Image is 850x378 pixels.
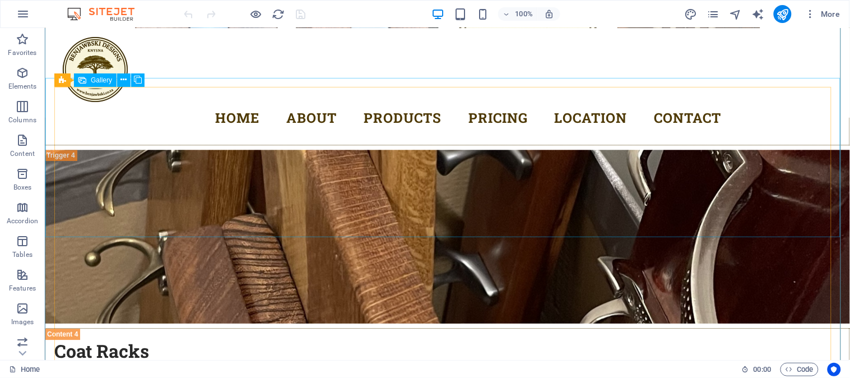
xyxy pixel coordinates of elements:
[761,365,763,374] span: :
[91,77,112,84] span: Gallery
[684,8,697,21] i: Design (Ctrl+Alt+Y)
[498,7,538,21] button: 100%
[9,284,36,293] p: Features
[249,7,263,21] button: Click here to leave preview mode and continue editing
[751,7,765,21] button: text_generator
[8,48,36,57] p: Favorites
[729,7,742,21] button: navigator
[786,363,814,376] span: Code
[13,183,32,192] p: Boxes
[754,363,771,376] span: 00 00
[774,5,792,23] button: publish
[805,8,840,20] span: More
[515,7,533,21] h6: 100%
[801,5,845,23] button: More
[272,7,285,21] button: reload
[776,8,789,21] i: Publish
[10,149,35,158] p: Content
[684,7,698,21] button: design
[8,116,36,125] p: Columns
[9,363,40,376] a: Click to cancel selection. Double-click to open Pages
[11,317,34,326] p: Images
[707,7,720,21] button: pages
[544,9,554,19] i: On resize automatically adjust zoom level to fit chosen device.
[7,216,38,225] p: Accordion
[742,363,772,376] h6: Session time
[781,363,819,376] button: Code
[12,250,32,259] p: Tables
[828,363,841,376] button: Usercentrics
[64,7,148,21] img: Editor Logo
[751,8,764,21] i: AI Writer
[729,8,742,21] i: Navigator
[272,8,285,21] i: Reload page
[8,82,37,91] p: Elements
[707,8,719,21] i: Pages (Ctrl+Alt+S)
